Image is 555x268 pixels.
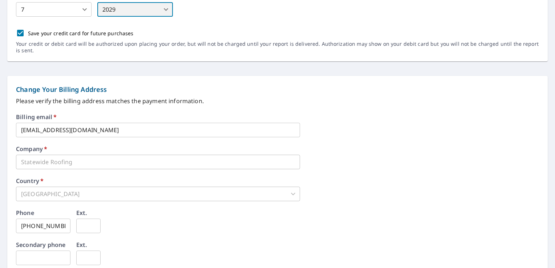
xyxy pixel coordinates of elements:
div: [GEOGRAPHIC_DATA] [16,187,300,201]
label: Billing email [16,114,57,120]
p: Your credit or debit card will be authorized upon placing your order, but will not be charged unt... [16,41,539,54]
p: Please verify the billing address matches the payment information. [16,97,539,105]
label: Company [16,146,47,152]
p: Change Your Billing Address [16,85,539,94]
div: 2029 [97,2,173,17]
label: Ext. [76,242,87,248]
p: Save your credit card for future purchases [28,29,134,37]
label: Phone [16,210,34,216]
label: Ext. [76,210,87,216]
label: Secondary phone [16,242,65,248]
div: 7 [16,2,92,17]
label: Country [16,178,44,184]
